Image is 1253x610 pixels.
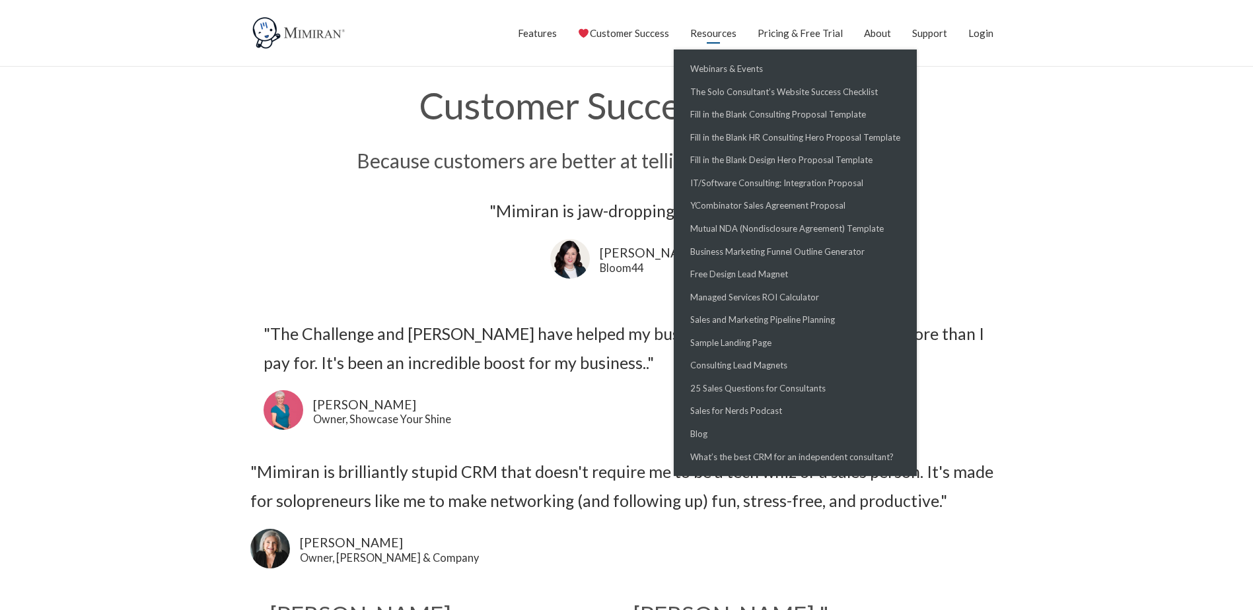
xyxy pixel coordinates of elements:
[677,103,913,126] a: Fill in the Blank Consulting Proposal Template
[300,553,479,563] a: Owner, [PERSON_NAME] & Company
[264,390,303,430] img: Rebecca Murray
[250,17,349,50] img: Mimiran CRM
[677,81,913,104] a: The Solo Consultant’s Website Success Checklist
[677,331,913,355] a: Sample Landing Page
[250,457,1003,515] div: "Mimiran is brilliantly stupid CRM that doesn't require me to be a tech whiz or a sales person. I...
[264,320,990,377] div: "The Challenge and [PERSON_NAME] have helped my business immeasurably-- so much more than I pay f...
[677,308,913,331] a: Sales and Marketing Pipeline Planning
[677,217,913,240] a: Mutual NDA (Nondisclosure Agreement) Template
[677,240,913,263] a: Business Marketing Funnel Outline Generator
[677,126,913,149] a: Fill in the Blank HR Consulting Hero Proposal Template
[758,17,843,50] a: Pricing & Free Trial
[677,354,913,377] a: Consulting Lead Magnets
[677,149,913,172] a: Fill in the Blank Design Hero Proposal Template
[912,17,947,50] a: Support
[690,17,736,50] a: Resources
[313,414,451,424] div: Owner, Showcase Your Shine
[677,399,913,423] a: Sales for Nerds Podcast
[677,446,913,469] a: What’s the best CRM for an independent consultant?
[579,28,589,38] img: ❤️
[677,172,913,195] a: IT/Software Consulting: Integration Proposal
[518,17,557,50] a: Features
[677,286,913,309] a: Managed Services ROI Calculator
[300,533,479,553] a: [PERSON_NAME]
[677,423,913,446] a: Blog
[968,17,993,50] a: Login
[677,194,913,217] a: YCombinator Sales Agreement Proposal
[313,395,451,415] div: [PERSON_NAME]
[677,263,913,286] a: Free Design Lead Magnet
[600,244,703,263] div: [PERSON_NAME]
[864,17,891,50] a: About
[677,57,913,81] a: Webinars & Events
[264,87,990,124] h1: Customer Success Stories
[578,17,668,50] a: Customer Success
[677,377,913,400] a: 25 Sales Questions for Consultants
[264,197,990,226] div: "Mimiran is jaw-droppingly amazing!"
[550,239,590,279] img: Kathleen Hustad
[600,263,703,273] div: Bloom44
[250,151,1003,170] h3: Because customers are better at telling you what's important...
[250,529,290,568] img: Lori Karpman uses Mimiran CRM to grow her business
